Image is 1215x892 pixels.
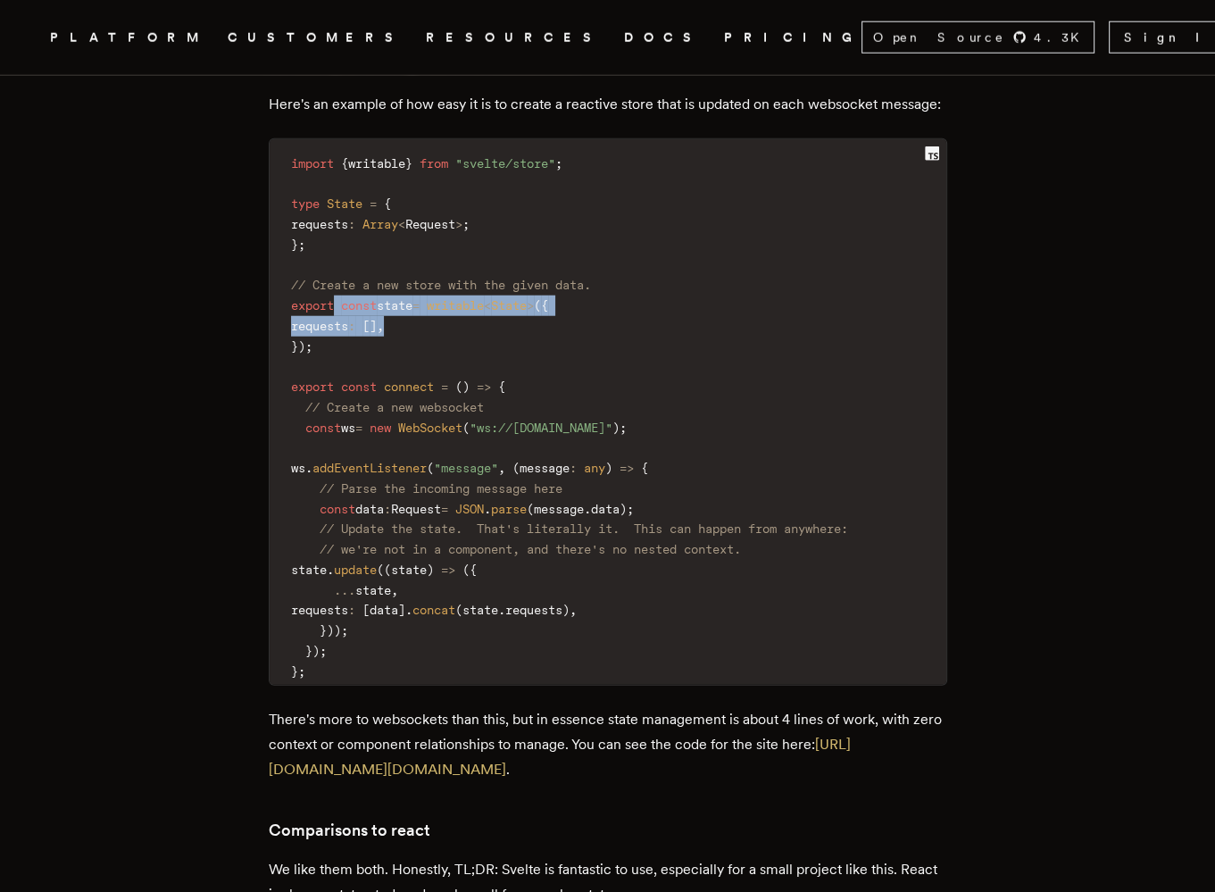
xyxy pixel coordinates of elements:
[405,156,412,171] span: }
[470,421,612,435] span: "ws://[DOMAIN_NAME]"
[291,238,298,252] span: }
[341,156,348,171] span: {
[305,400,484,414] span: // Create a new websocket
[398,217,405,231] span: <
[291,563,327,577] span: state
[370,196,377,211] span: =
[341,379,377,394] span: const
[555,156,562,171] span: ;
[391,583,398,597] span: ,
[305,461,312,475] span: .
[377,319,384,333] span: ,
[291,217,348,231] span: requests
[269,818,947,843] h3: Comparisons to react
[291,461,305,475] span: ws
[462,603,498,617] span: state
[462,563,470,577] span: (
[384,502,391,516] span: :
[384,563,391,577] span: (
[384,379,434,394] span: connect
[398,603,405,617] span: ]
[641,461,648,475] span: {
[434,461,498,475] span: "message"
[612,421,620,435] span: )
[298,238,305,252] span: ;
[455,379,462,394] span: (
[384,196,391,211] span: {
[320,521,848,536] span: // Update the state. That's literally it. This can happen from anywhere:
[441,379,448,394] span: =
[312,644,320,658] span: )
[50,27,206,49] span: PLATFORM
[455,502,484,516] span: JSON
[377,563,384,577] span: (
[441,502,448,516] span: =
[269,92,947,117] p: Here's an example of how easy it is to create a reactive store that is updated on each websocket ...
[584,461,605,475] span: any
[341,298,377,313] span: const
[484,502,491,516] span: .
[327,196,362,211] span: State
[370,603,398,617] span: data
[291,379,334,394] span: export
[620,461,634,475] span: =>
[291,319,348,333] span: requests
[405,217,455,231] span: Request
[320,481,562,496] span: // Parse the incoming message here
[362,319,370,333] span: [
[348,217,355,231] span: :
[491,502,527,516] span: parse
[305,339,312,354] span: ;
[327,623,334,638] span: )
[591,502,620,516] span: data
[584,502,591,516] span: .
[527,502,534,516] span: (
[391,563,427,577] span: state
[327,563,334,577] span: .
[269,707,947,782] p: There's more to websockets than this, but in essence state management is about 4 lines of work, w...
[291,664,298,679] span: }
[624,27,703,49] a: DOCS
[320,542,741,556] span: // we're not in a component, and there's no nested context.
[291,603,348,617] span: requests
[541,298,548,313] span: {
[455,603,462,617] span: (
[498,603,505,617] span: .
[420,156,448,171] span: from
[412,603,455,617] span: concat
[405,603,412,617] span: .
[312,461,427,475] span: addEventListener
[426,27,603,49] button: RESOURCES
[341,623,348,638] span: ;
[370,319,377,333] span: ]
[427,461,434,475] span: (
[334,623,341,638] span: )
[334,563,377,577] span: update
[412,298,420,313] span: =
[298,339,305,354] span: )
[498,379,505,394] span: {
[298,664,305,679] span: ;
[291,298,334,313] span: export
[291,156,334,171] span: import
[370,421,391,435] span: new
[355,502,384,516] span: data
[320,644,327,658] span: ;
[462,421,470,435] span: (
[484,298,491,313] span: <
[355,421,362,435] span: =
[605,461,612,475] span: )
[320,623,327,638] span: }
[491,298,527,313] span: State
[334,583,355,597] span: ...
[527,298,534,313] span: >
[291,278,591,292] span: // Create a new store with the given data.
[520,461,570,475] span: message
[362,217,398,231] span: Array
[534,502,584,516] span: message
[427,563,434,577] span: )
[620,421,627,435] span: ;
[724,27,861,49] a: PRICING
[427,298,484,313] span: writable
